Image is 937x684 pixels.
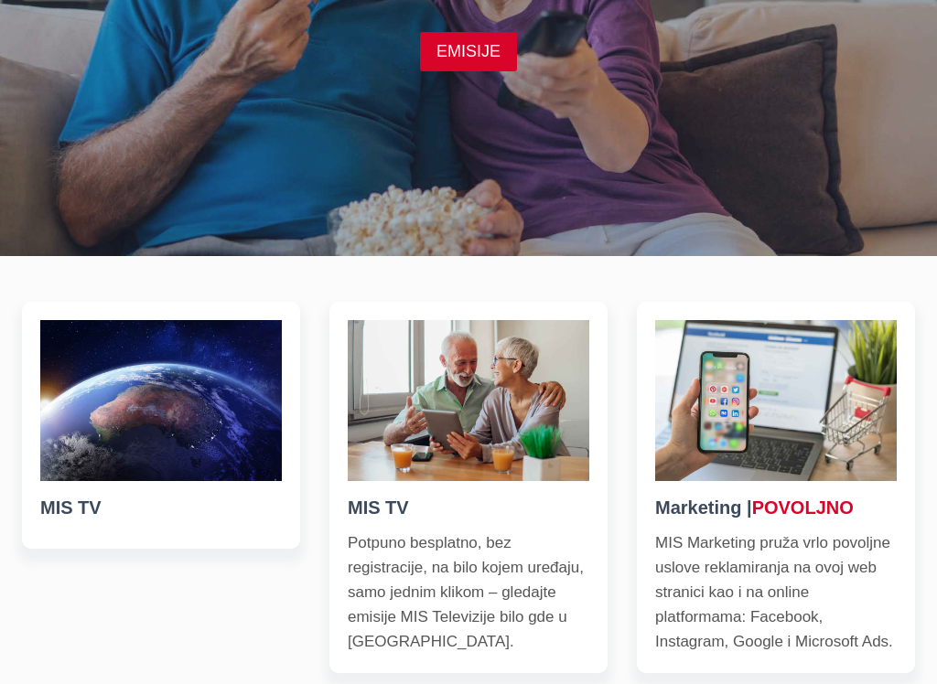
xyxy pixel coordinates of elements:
p: MIS Marketing pruža vrlo povoljne uslove reklamiranja na ovoj web stranici kao i na online platfo... [655,530,897,655]
a: Marketing |POVOLJNOMIS Marketing pruža vrlo povoljne uslove reklamiranja na ovoj web stranici kao... [637,302,915,672]
red: POVOLJNO [752,497,854,518]
a: EMISIJE [420,32,517,71]
p: Potpuno besplatno, bez registracije, na bilo kojem uređaju, samo jednim klikom – gledajte emisije... [348,530,589,655]
a: MIS TVPotpuno besplatno, bez registracije, na bilo kojem uređaju, samo jednim klikom – gledajte e... [329,302,608,672]
h5: Marketing | [655,494,897,521]
h5: MIS TV [348,494,589,521]
h5: MIS TV [40,494,282,521]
